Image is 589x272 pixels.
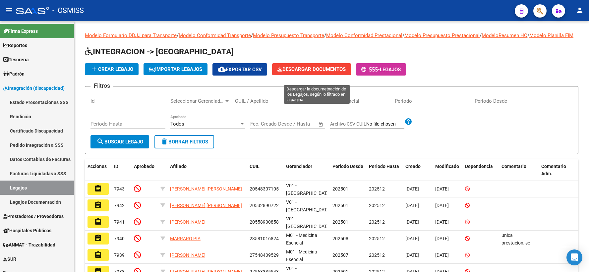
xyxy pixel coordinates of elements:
span: 202501 [332,203,348,208]
span: Crear Legajo [90,66,133,72]
a: ModeloResumen HC [482,32,527,38]
span: 202512 [369,203,385,208]
span: MARRARO PIA [170,236,201,241]
span: 27548439529 [250,252,279,258]
mat-icon: assignment [94,218,102,226]
span: 20558900858 [250,219,279,225]
datatable-header-cell: Creado [403,159,433,181]
span: 7941 [114,219,125,225]
span: M01 - Medicina Esencial [286,233,317,245]
span: 7942 [114,203,125,208]
input: Archivo CSV CUIL [366,121,404,127]
mat-icon: menu [5,6,13,14]
datatable-header-cell: Comentario Adm. [539,159,578,181]
input: End date [278,121,310,127]
span: SUR [3,255,16,263]
span: [DATE] [435,236,449,241]
span: 20532890722 [250,203,279,208]
a: Modelo Conformidad Transporte [179,32,251,38]
datatable-header-cell: Dependencia [462,159,499,181]
button: Borrar Filtros [154,135,214,148]
span: - OSMISS [52,3,84,18]
span: Dependencia [465,164,493,169]
span: Acciones [88,164,107,169]
span: 20548307105 [250,186,279,191]
mat-icon: cloud_download [218,65,226,73]
span: Integración (discapacidad) [3,84,65,92]
span: 7940 [114,236,125,241]
mat-icon: search [96,137,104,145]
span: IMPORTAR LEGAJOS [149,66,202,72]
span: Modificado [435,164,459,169]
mat-icon: assignment [94,185,102,192]
span: 202512 [369,252,385,258]
span: [DATE] [405,186,419,191]
datatable-header-cell: Acciones [85,159,111,181]
span: Reportes [3,42,27,49]
span: - [361,67,380,73]
span: 23581016824 [250,236,279,241]
span: Buscar Legajo [96,139,143,145]
span: Todos [170,121,184,127]
span: [PERSON_NAME] [170,219,206,225]
mat-icon: help [404,118,412,126]
mat-icon: person [576,6,584,14]
mat-icon: assignment [94,251,102,259]
span: Gerenciador [286,164,312,169]
a: Modelo Presupuesto Prestacional [404,32,480,38]
a: Modelo Conformidad Prestacional [326,32,402,38]
mat-icon: assignment [94,201,102,209]
span: [DATE] [405,236,419,241]
span: ANMAT - Trazabilidad [3,241,55,248]
a: Modelo Presupuesto Transporte [253,32,324,38]
input: Start date [250,121,272,127]
span: 202512 [369,236,385,241]
span: V01 - [GEOGRAPHIC_DATA] [286,183,331,196]
button: Crear Legajo [85,63,139,75]
span: M01 - Medicina Esencial [286,249,317,262]
span: [DATE] [405,252,419,258]
button: Descargar Documentos [272,63,351,75]
span: Periodo Desde [332,164,363,169]
span: [DATE] [435,252,449,258]
span: Creado [405,164,421,169]
span: Descargar Documentos [277,66,346,72]
button: Open calendar [317,121,325,128]
span: 202512 [369,186,385,191]
span: Padrón [3,70,25,78]
span: CUIL [250,164,260,169]
mat-icon: add [90,65,98,73]
datatable-header-cell: ID [111,159,131,181]
span: V01 - [GEOGRAPHIC_DATA] [286,199,331,212]
span: [PERSON_NAME] [PERSON_NAME] [170,186,242,191]
span: unica prestacion, se adjunta car + cue [501,233,530,260]
span: [DATE] [405,219,419,225]
span: [PERSON_NAME] [170,252,206,258]
span: 202512 [369,219,385,225]
span: Comentario [501,164,526,169]
datatable-header-cell: Aprobado [131,159,158,181]
datatable-header-cell: Comentario [499,159,539,181]
span: Afiliado [170,164,187,169]
datatable-header-cell: Modificado [433,159,462,181]
span: [PERSON_NAME] [PERSON_NAME] [170,203,242,208]
span: [DATE] [435,203,449,208]
span: [DATE] [435,186,449,191]
h3: Filtros [90,81,113,90]
mat-icon: assignment [94,234,102,242]
div: Open Intercom Messenger [566,249,582,265]
button: -Legajos [356,63,406,76]
span: Comentario Adm. [541,164,566,177]
datatable-header-cell: CUIL [247,159,283,181]
button: IMPORTAR LEGAJOS [144,63,207,75]
span: Archivo CSV CUIL [330,121,366,127]
a: Modelo Planilla FIM [529,32,573,38]
span: Seleccionar Gerenciador [170,98,224,104]
span: Exportar CSV [218,67,262,73]
span: ID [114,164,118,169]
datatable-header-cell: Gerenciador [283,159,330,181]
span: Tesorería [3,56,29,63]
a: Modelo Formulario DDJJ para Transporte [85,32,177,38]
span: Periodo Hasta [369,164,399,169]
datatable-header-cell: Afiliado [167,159,247,181]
